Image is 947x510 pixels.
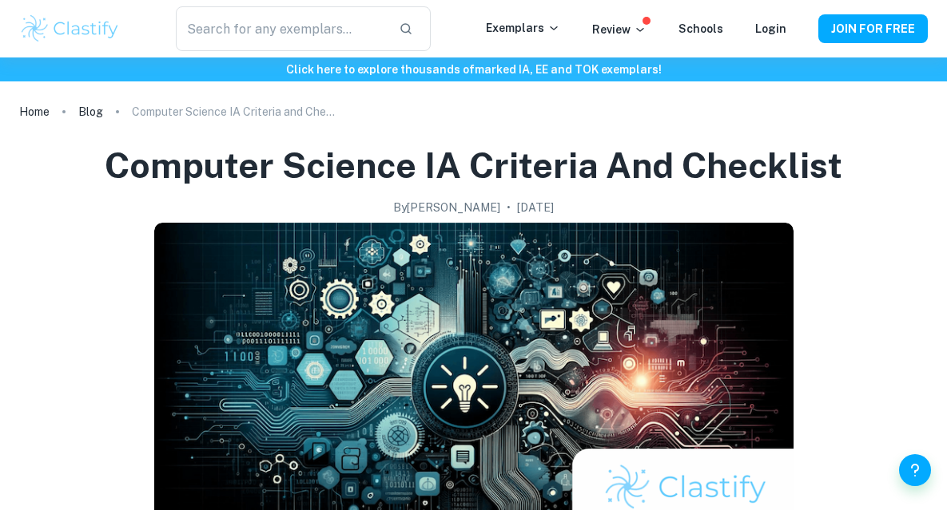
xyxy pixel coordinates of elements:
p: • [507,199,511,216]
p: Review [592,21,647,38]
p: Computer Science IA Criteria and Checklist [132,103,340,121]
input: Search for any exemplars... [176,6,387,51]
p: Exemplars [486,19,560,37]
a: Home [19,101,50,123]
a: Login [755,22,786,35]
img: Clastify logo [19,13,121,45]
a: Blog [78,101,103,123]
h2: By [PERSON_NAME] [393,199,500,216]
button: JOIN FOR FREE [818,14,928,43]
h6: Click here to explore thousands of marked IA, EE and TOK exemplars ! [3,61,944,78]
a: Schools [678,22,723,35]
button: Help and Feedback [899,454,931,486]
h2: [DATE] [517,199,554,216]
h1: Computer Science IA Criteria and Checklist [105,142,842,189]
